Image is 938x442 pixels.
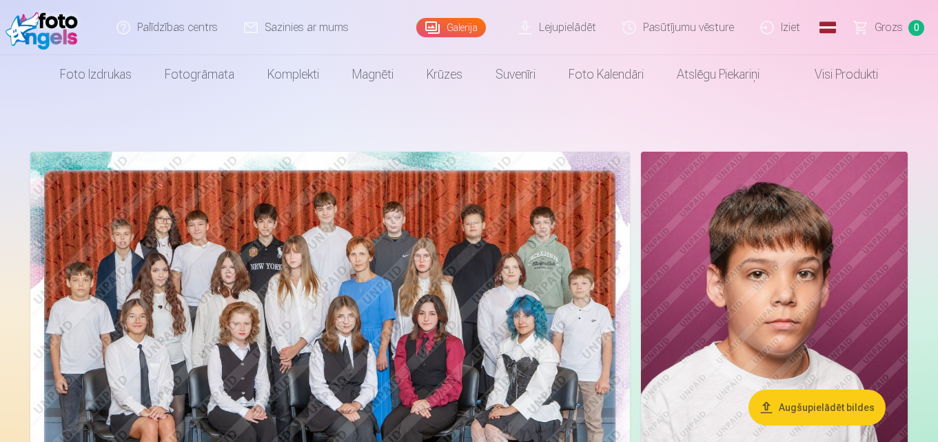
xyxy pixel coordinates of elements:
a: Krūzes [410,55,479,94]
a: Magnēti [336,55,410,94]
button: Augšupielādēt bildes [748,390,886,425]
a: Fotogrāmata [148,55,251,94]
a: Foto kalendāri [552,55,660,94]
a: Foto izdrukas [43,55,148,94]
a: Atslēgu piekariņi [660,55,776,94]
span: 0 [908,20,924,36]
span: Grozs [875,19,903,36]
img: /fa1 [6,6,85,50]
a: Komplekti [251,55,336,94]
a: Suvenīri [479,55,552,94]
a: Visi produkti [776,55,895,94]
a: Galerija [416,18,486,37]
